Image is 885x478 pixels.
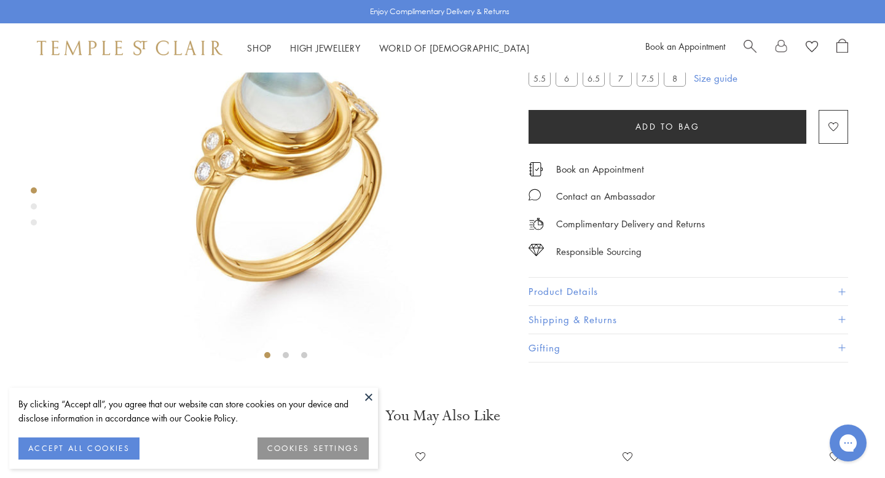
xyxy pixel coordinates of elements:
div: Contact an Ambassador [556,189,655,204]
img: icon_delivery.svg [529,216,544,232]
a: High JewelleryHigh Jewellery [290,42,361,54]
label: 6 [556,71,578,87]
label: 5.5 [529,71,551,87]
a: ShopShop [247,42,272,54]
p: Enjoy Complimentary Delivery & Returns [370,6,509,18]
h3: You May Also Like [49,406,836,426]
img: icon_appointment.svg [529,162,543,176]
button: Gifting [529,334,848,362]
div: By clicking “Accept all”, you agree that our website can store cookies on your device and disclos... [18,397,369,425]
p: Complimentary Delivery and Returns [556,216,705,232]
a: Book an Appointment [556,162,644,176]
iframe: Gorgias live chat messenger [824,420,873,466]
label: 6.5 [583,71,605,87]
a: View Wishlist [806,39,818,57]
a: Search [744,39,757,57]
button: ACCEPT ALL COOKIES [18,437,140,460]
button: COOKIES SETTINGS [258,437,369,460]
img: Temple St. Clair [37,41,222,55]
div: Responsible Sourcing [556,244,642,259]
label: 8 [664,71,686,87]
button: Add to bag [529,110,806,144]
label: 7.5 [637,71,659,87]
div: Product gallery navigation [31,184,37,235]
label: 7 [610,71,632,87]
a: Open Shopping Bag [836,39,848,57]
a: World of [DEMOGRAPHIC_DATA]World of [DEMOGRAPHIC_DATA] [379,42,530,54]
img: icon_sourcing.svg [529,244,544,256]
nav: Main navigation [247,41,530,56]
a: Size guide [694,72,737,85]
a: Book an Appointment [645,40,725,52]
img: MessageIcon-01_2.svg [529,189,541,201]
button: Shipping & Returns [529,306,848,334]
span: Add to bag [635,120,700,133]
button: Product Details [529,278,848,306]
